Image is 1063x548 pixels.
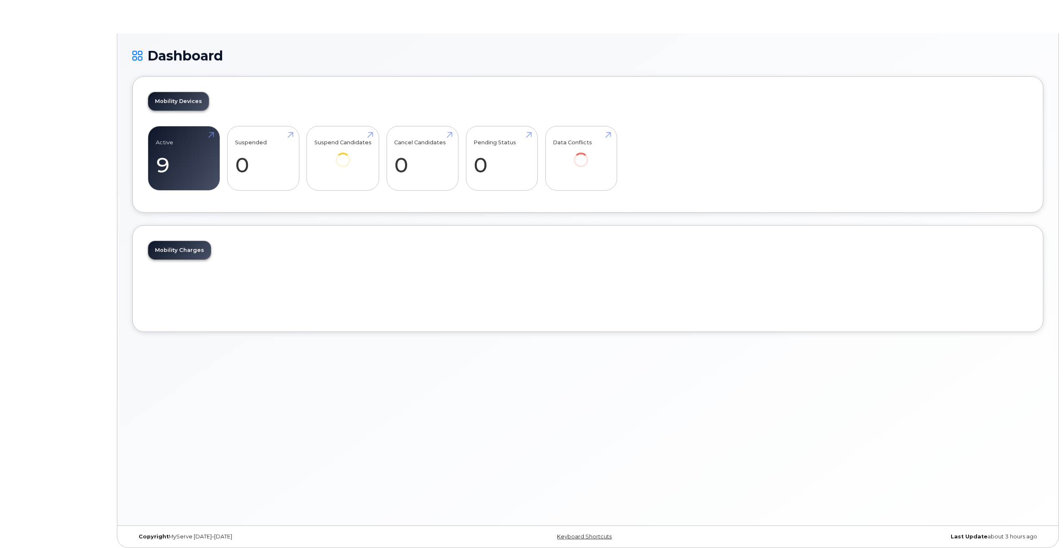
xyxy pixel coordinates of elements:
[740,533,1043,540] div: about 3 hours ago
[139,533,169,540] strong: Copyright
[314,131,372,179] a: Suspend Candidates
[553,131,609,179] a: Data Conflicts
[148,241,211,259] a: Mobility Charges
[557,533,612,540] a: Keyboard Shortcuts
[148,92,209,111] a: Mobility Devices
[951,533,987,540] strong: Last Update
[235,131,291,186] a: Suspended 0
[394,131,451,186] a: Cancel Candidates 0
[132,48,1043,63] h1: Dashboard
[473,131,530,186] a: Pending Status 0
[156,131,212,186] a: Active 9
[132,533,436,540] div: MyServe [DATE]–[DATE]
